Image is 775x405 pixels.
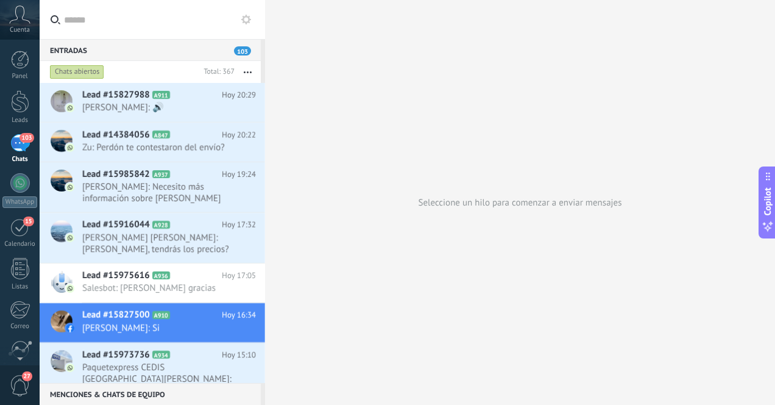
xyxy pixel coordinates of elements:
[40,123,265,162] a: Lead #14384056 A847 Hoy 20:22 Zu: Perdón te contestaron del envío?
[82,89,150,101] span: Lead #15827988
[40,213,265,263] a: Lead #15916044 A928 Hoy 17:32 [PERSON_NAME] [PERSON_NAME]: [PERSON_NAME], tendrás los precios?
[66,234,74,242] img: com.amocrm.amocrmwa.svg
[222,309,256,321] span: Hoy 16:34
[2,196,37,208] div: WhatsApp
[152,131,170,138] span: A847
[82,168,150,181] span: Lead #15985842
[222,219,256,231] span: Hoy 17:32
[66,104,74,112] img: com.amocrm.amocrmwa.svg
[2,156,38,163] div: Chats
[2,240,38,248] div: Calendario
[10,26,30,34] span: Cuenta
[82,129,150,141] span: Lead #14384056
[222,270,256,282] span: Hoy 17:05
[152,170,170,178] span: A937
[40,303,265,342] a: Lead #15827500 A910 Hoy 16:34 [PERSON_NAME]: Si
[82,102,233,113] span: [PERSON_NAME]: 🔊
[82,181,233,204] span: [PERSON_NAME]: Necesito más información sobre [PERSON_NAME]
[222,349,256,361] span: Hoy 15:10
[66,284,74,293] img: com.amocrm.amocrmwa.svg
[199,66,235,78] div: Total: 367
[40,383,261,405] div: Menciones & Chats de equipo
[2,283,38,291] div: Listas
[66,364,74,372] img: com.amocrm.amocrmwa.svg
[152,221,170,229] span: A928
[2,73,38,81] div: Panel
[19,133,34,143] span: 103
[40,263,265,303] a: Lead #15975616 A936 Hoy 17:05 Salesbot: [PERSON_NAME] gracias
[762,188,774,216] span: Copilot
[82,322,233,334] span: [PERSON_NAME]: Si
[82,270,150,282] span: Lead #15975616
[50,65,104,79] div: Chats abiertos
[222,168,256,181] span: Hoy 19:24
[152,351,170,359] span: A934
[40,162,265,212] a: Lead #15985842 A937 Hoy 19:24 [PERSON_NAME]: Necesito más información sobre [PERSON_NAME]
[82,142,233,153] span: Zu: Perdón te contestaron del envío?
[82,309,150,321] span: Lead #15827500
[40,83,265,122] a: Lead #15827988 A911 Hoy 20:29 [PERSON_NAME]: 🔊
[2,116,38,124] div: Leads
[66,324,74,332] img: facebook-sm.svg
[234,46,251,56] span: 103
[82,282,233,294] span: Salesbot: [PERSON_NAME] gracias
[40,39,261,61] div: Entradas
[235,61,261,83] button: Más
[152,271,170,279] span: A936
[152,91,170,99] span: A911
[82,219,150,231] span: Lead #15916044
[66,183,74,192] img: com.amocrm.amocrmwa.svg
[82,349,150,361] span: Lead #15973736
[40,343,265,393] a: Lead #15973736 A934 Hoy 15:10 Paquetexpress CEDIS [GEOGRAPHIC_DATA][PERSON_NAME]: Así [PERSON_NAME]
[152,311,170,319] span: A910
[2,323,38,331] div: Correo
[23,217,34,226] span: 15
[222,89,256,101] span: Hoy 20:29
[82,232,233,255] span: [PERSON_NAME] [PERSON_NAME]: [PERSON_NAME], tendrás los precios?
[22,371,32,381] span: 27
[66,143,74,152] img: com.amocrm.amocrmwa.svg
[222,129,256,141] span: Hoy 20:22
[82,362,233,385] span: Paquetexpress CEDIS [GEOGRAPHIC_DATA][PERSON_NAME]: Así [PERSON_NAME]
